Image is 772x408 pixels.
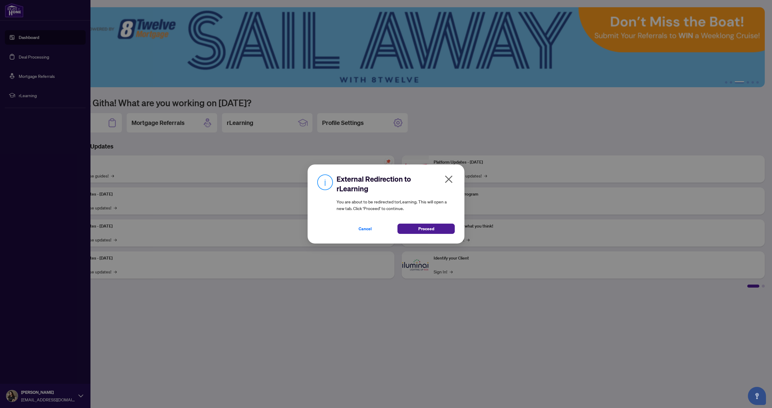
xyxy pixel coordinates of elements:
[444,174,454,184] span: close
[418,224,434,234] span: Proceed
[317,174,333,190] img: Info Icon
[748,387,766,405] button: Open asap
[359,224,372,234] span: Cancel
[397,224,455,234] button: Proceed
[337,174,455,193] h2: External Redirection to rLearning
[337,224,394,234] button: Cancel
[337,174,455,234] div: You are about to be redirected to rLearning . This will open a new tab. Click ‘Proceed’ to continue.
